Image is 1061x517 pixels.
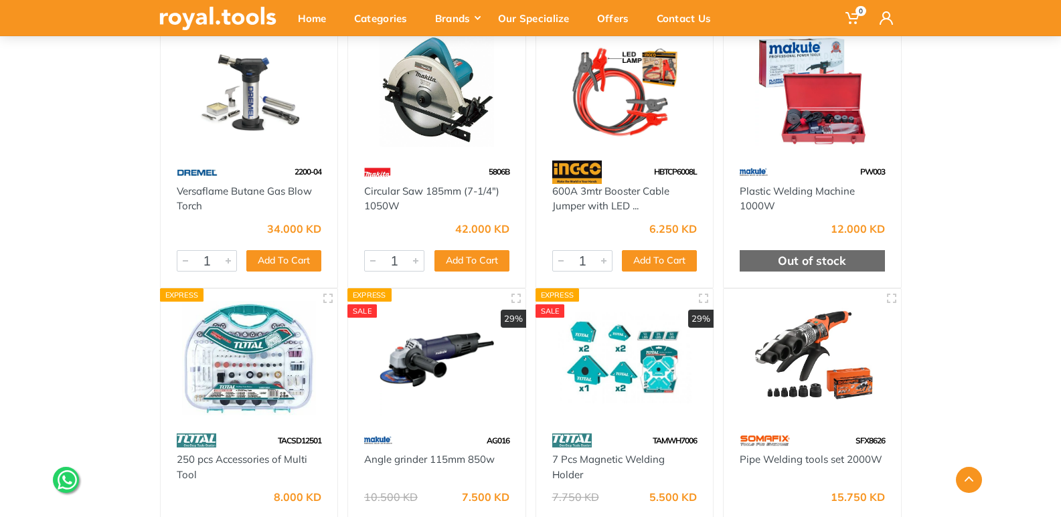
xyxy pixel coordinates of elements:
[455,223,509,234] div: 42.000 KD
[360,301,513,415] img: Royal Tools - Angle grinder 115mm 850w
[501,310,526,328] div: 29%
[278,435,321,445] span: TACSD12501
[289,4,345,32] div: Home
[649,492,697,502] div: 5.500 KD
[177,453,307,481] a: 250 pcs Accessories of Multi Tool
[552,453,665,481] a: 7 Pcs Magnetic Welding Holder
[622,250,697,272] button: Add To Cart
[647,4,730,32] div: Contact Us
[487,435,509,445] span: AG016
[740,185,855,213] a: Plastic Welding Machine 1000W
[736,33,889,147] img: Royal Tools - Plastic Welding Machine 1000W
[552,185,669,213] a: 600A 3mtr Booster Cable Jumper with LED ...
[552,492,599,502] div: 7.750 KD
[347,304,377,318] div: SALE
[274,492,321,502] div: 8.000 KD
[295,167,321,177] span: 2200-04
[649,223,697,234] div: 6.250 KD
[364,185,499,213] a: Circular Saw 185mm (7-1/4") 1050W
[489,167,509,177] span: 5806B
[548,33,702,147] img: Royal Tools - 600A 3mtr Booster Cable Jumper with LED Lamp
[364,161,391,184] img: 42.webp
[548,301,702,415] img: Royal Tools - 7 Pcs Magnetic Welding Holder
[177,429,217,452] img: 86.webp
[654,167,697,177] span: HBTCP6008L
[177,161,218,184] img: 67.webp
[653,435,697,445] span: TAMWH7006
[740,161,768,184] img: 59.webp
[536,288,580,302] div: Express
[536,304,565,318] div: SALE
[552,161,602,184] img: 91.webp
[173,301,326,415] img: Royal Tools - 250 pcs Accessories of Multi Tool
[434,250,509,272] button: Add To Cart
[740,250,885,272] div: Out of stock
[159,7,276,30] img: royal.tools Logo
[160,288,204,302] div: Express
[177,185,312,213] a: Versaflame Butane Gas Blow Torch
[688,310,714,328] div: 29%
[246,250,321,272] button: Add To Cart
[860,167,885,177] span: PW003
[855,435,885,445] span: SFX8626
[736,301,889,415] img: Royal Tools - Pipe Welding tools set 2000W
[345,4,426,32] div: Categories
[426,4,489,32] div: Brands
[462,492,509,502] div: 7.500 KD
[364,492,418,502] div: 10.500 KD
[364,453,495,466] a: Angle grinder 115mm 850w
[855,6,866,16] span: 0
[740,429,790,452] img: 60.webp
[740,453,882,466] a: Pipe Welding tools set 2000W
[552,429,592,452] img: 86.webp
[267,223,321,234] div: 34.000 KD
[489,4,588,32] div: Our Specialize
[364,429,392,452] img: 59.webp
[831,492,885,502] div: 15.750 KD
[588,4,647,32] div: Offers
[831,223,885,234] div: 12.000 KD
[173,33,326,147] img: Royal Tools - Versaflame Butane Gas Blow Torch
[360,33,513,147] img: Royal Tools - Circular Saw 185mm (7-1/4
[347,288,392,302] div: Express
